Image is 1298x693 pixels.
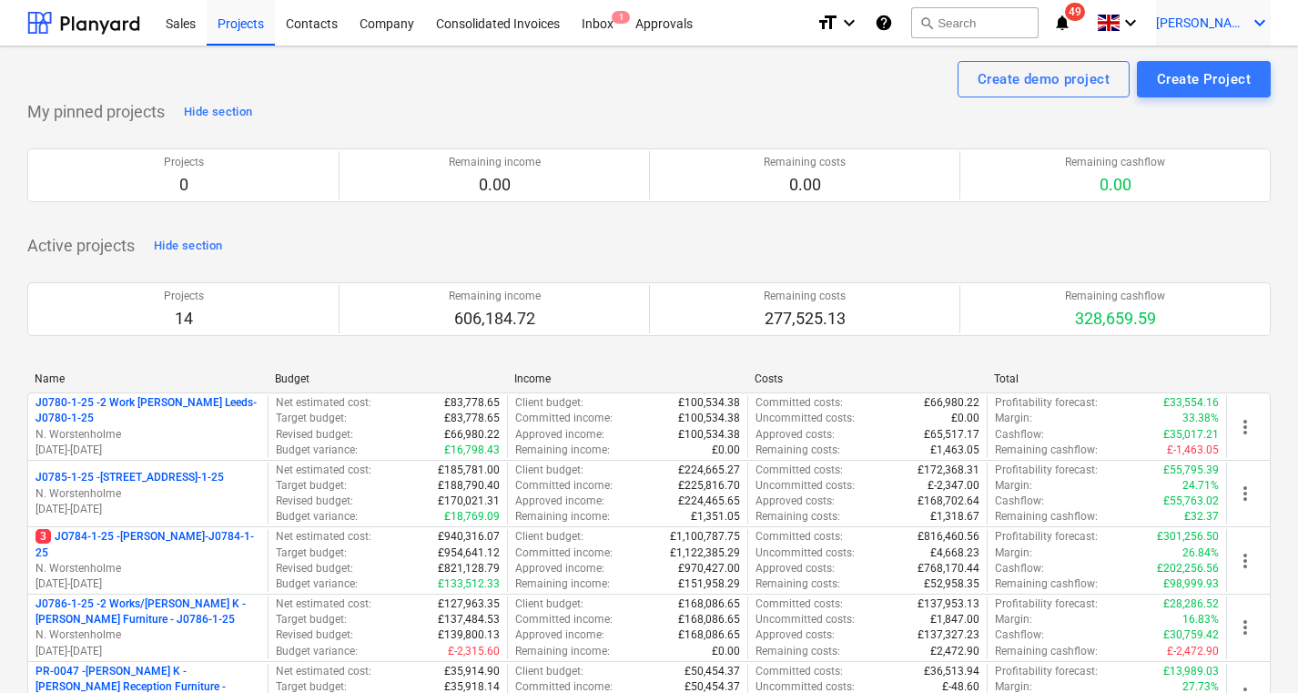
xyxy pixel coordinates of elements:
[276,612,347,627] p: Target budget :
[928,478,979,494] p: £-2,347.00
[276,411,347,426] p: Target budget :
[918,627,979,643] p: £137,327.23
[35,372,260,385] div: Name
[678,494,740,509] p: £224,465.65
[755,427,835,443] p: Approved costs :
[35,427,260,443] p: N. Worstenholme
[978,67,1110,91] div: Create demo project
[515,427,604,443] p: Approved income :
[184,102,252,123] div: Hide section
[678,627,740,643] p: £168,086.65
[1234,550,1256,572] span: more_vert
[276,529,371,545] p: Net estimated cost :
[951,411,979,426] p: £0.00
[678,561,740,576] p: £970,427.00
[1182,545,1219,561] p: 26.84%
[438,576,500,592] p: £133,512.33
[612,11,630,24] span: 1
[276,395,371,411] p: Net estimated cost :
[678,576,740,592] p: £151,958.29
[444,664,500,679] p: £35,914.90
[838,12,860,34] i: keyboard_arrow_down
[1137,61,1271,97] button: Create Project
[276,576,358,592] p: Budget variance :
[924,427,979,443] p: £65,517.17
[995,612,1032,627] p: Margin :
[35,443,260,458] p: [DATE] - [DATE]
[449,308,541,330] p: 606,184.72
[995,627,1044,643] p: Cashflow :
[1163,576,1219,592] p: £98,999.93
[1249,12,1271,34] i: keyboard_arrow_down
[764,289,846,304] p: Remaining costs
[276,509,358,525] p: Budget variance :
[1157,529,1219,545] p: £301,256.50
[930,612,979,627] p: £1,847.00
[995,478,1032,494] p: Margin :
[930,443,979,458] p: £1,463.05
[438,596,500,612] p: £127,963.35
[684,664,740,679] p: £50,454.37
[875,12,893,34] i: Knowledge base
[1053,12,1071,34] i: notifications
[515,627,604,643] p: Approved income :
[449,174,541,196] p: 0.00
[995,545,1032,561] p: Margin :
[755,478,855,494] p: Uncommitted costs :
[1065,155,1165,170] p: Remaining cashflow
[27,235,135,257] p: Active projects
[678,463,740,478] p: £224,665.27
[918,463,979,478] p: £172,368.31
[924,395,979,411] p: £66,980.22
[515,561,604,576] p: Approved income :
[764,174,846,196] p: 0.00
[712,644,740,659] p: £0.00
[164,155,204,170] p: Projects
[670,545,740,561] p: £1,122,385.29
[35,596,260,659] div: J0786-1-25 -2 Works/[PERSON_NAME] K - [PERSON_NAME] Furniture - J0786-1-25N. Worstenholme[DATE]-[...
[35,470,260,516] div: J0785-1-25 -[STREET_ADDRESS]-1-25N. Worstenholme[DATE]-[DATE]
[755,494,835,509] p: Approved costs :
[444,443,500,458] p: £16,798.43
[924,576,979,592] p: £52,958.35
[515,395,583,411] p: Client budget :
[449,155,541,170] p: Remaining income
[712,443,740,458] p: £0.00
[1234,483,1256,504] span: more_vert
[276,596,371,612] p: Net estimated cost :
[515,478,613,494] p: Committed income :
[1184,509,1219,525] p: £32.37
[438,478,500,494] p: £188,790.40
[1120,12,1141,34] i: keyboard_arrow_down
[918,596,979,612] p: £137,953.13
[35,627,260,643] p: N. Worstenholme
[1167,644,1219,659] p: £-2,472.90
[276,463,371,478] p: Net estimated cost :
[1182,612,1219,627] p: 16.83%
[1182,411,1219,426] p: 33.38%
[995,427,1044,443] p: Cashflow :
[1157,67,1251,91] div: Create Project
[444,395,500,411] p: £83,778.65
[444,427,500,443] p: £66,980.22
[995,664,1098,679] p: Profitability forecast :
[1065,174,1165,196] p: 0.00
[1207,606,1298,693] iframe: Chat Widget
[995,463,1098,478] p: Profitability forecast :
[755,529,843,545] p: Committed costs :
[995,576,1098,592] p: Remaining cashflow :
[755,463,843,478] p: Committed costs :
[448,644,500,659] p: £-2,315.60
[755,443,840,458] p: Remaining costs :
[515,463,583,478] p: Client budget :
[35,395,260,458] div: J0780-1-25 -2 Work [PERSON_NAME] Leeds-J0780-1-25N. Worstenholme[DATE]-[DATE]
[276,561,353,576] p: Revised budget :
[276,627,353,643] p: Revised budget :
[35,561,260,576] p: N. Worstenholme
[1065,289,1165,304] p: Remaining cashflow
[755,509,840,525] p: Remaining costs :
[515,494,604,509] p: Approved income :
[444,411,500,426] p: £83,778.65
[816,12,838,34] i: format_size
